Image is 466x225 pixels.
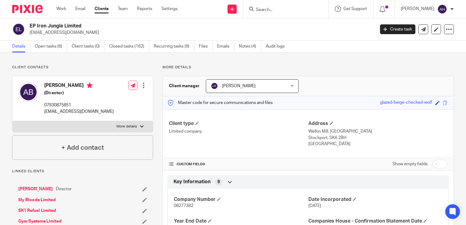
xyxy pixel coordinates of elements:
label: Show empty fields [393,161,428,167]
h3: Client manager [169,83,200,89]
h2: EP Iron Jungle Limited [30,23,303,29]
h4: [PERSON_NAME] [44,82,114,90]
span: Director [56,186,72,192]
img: Pixie [12,5,43,13]
a: Reports [137,6,152,12]
img: svg%3E [12,23,25,36]
h4: Company Number [174,196,308,203]
p: More details [163,65,454,70]
h4: Year End Date [174,218,308,224]
a: Gym Systems Limited [18,218,62,224]
span: Get Support [343,7,367,11]
a: Recurring tasks (9) [154,41,194,52]
input: Search [255,7,310,13]
a: Audit logs [266,41,289,52]
p: Linked clients [12,169,153,174]
p: [PERSON_NAME] [401,6,434,12]
i: Primary [87,82,93,88]
p: Stockport, SK6 2BH [308,135,447,141]
a: Clients [95,6,109,12]
img: svg%3E [19,82,38,102]
h4: CUSTOM FIELDS [169,162,308,167]
h4: Client type [169,120,308,127]
img: svg%3E [211,82,218,90]
p: 07930875851 [44,102,114,108]
p: Master code for secure communications and files [167,100,273,106]
a: Files [199,41,213,52]
a: Notes (4) [239,41,261,52]
a: My Bloods Limited [18,197,56,203]
p: [EMAIL_ADDRESS][DOMAIN_NAME] [30,30,371,36]
span: Key Information [174,179,210,185]
h4: Address [308,120,447,127]
a: Client tasks (0) [72,41,105,52]
p: Client contacts [12,65,153,70]
a: Create task [380,24,415,34]
span: [DATE] [308,204,321,208]
span: [PERSON_NAME] [222,84,256,88]
p: Limited company [169,128,308,134]
a: Team [118,6,128,12]
p: [GEOGRAPHIC_DATA] [308,141,447,147]
img: svg%3E [437,4,447,14]
a: SK1 Refuel Limited [18,208,56,214]
a: Settings [161,6,177,12]
a: Closed tasks (162) [109,41,149,52]
div: glazed-beige-checked-wolf [380,99,432,106]
h5: (Director) [44,90,114,96]
a: Email [75,6,85,12]
p: [EMAIL_ADDRESS][DOMAIN_NAME] [44,109,114,115]
a: Open tasks (6) [35,41,67,52]
p: Welkin Mill, [GEOGRAPHIC_DATA] [308,128,447,134]
p: More details [116,124,137,129]
a: Work [56,6,66,12]
a: [PERSON_NAME] [18,186,53,192]
span: 08277382 [174,204,193,208]
h4: Date Incorporated [308,196,443,203]
span: 9 [217,179,220,185]
h4: + Add contact [61,143,104,152]
a: Details [12,41,30,52]
a: Emails [217,41,234,52]
h4: Companies House - Confirmation Statement Date [308,218,443,224]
